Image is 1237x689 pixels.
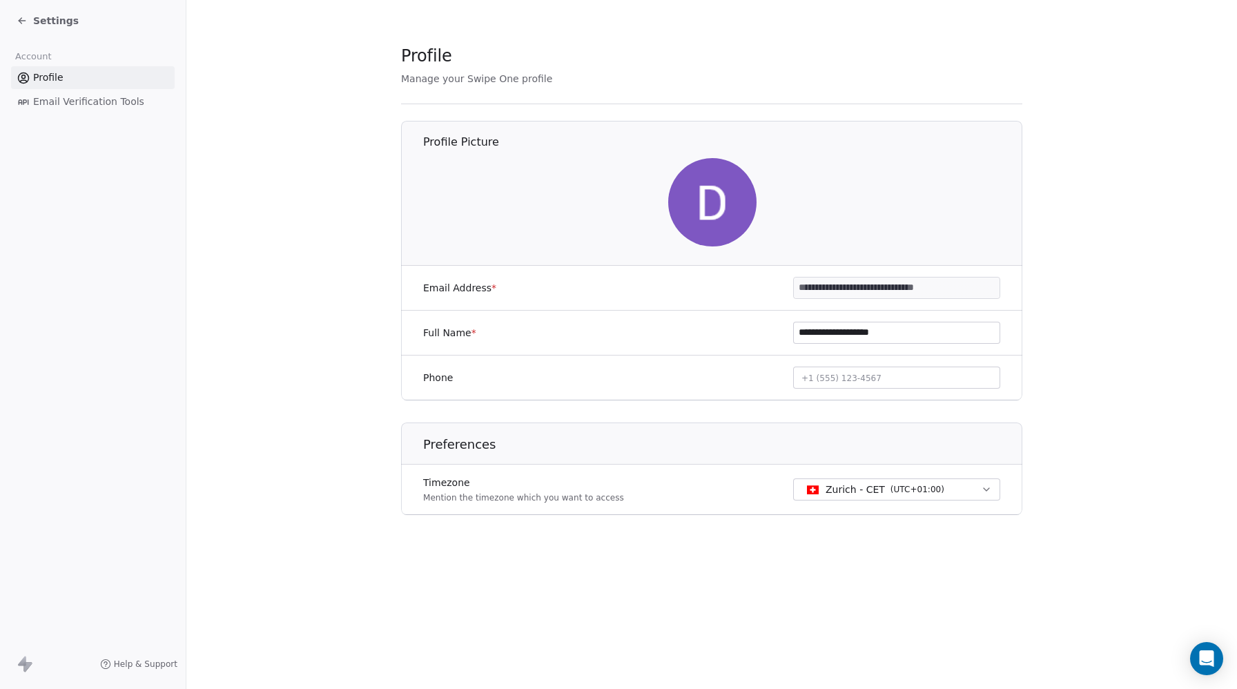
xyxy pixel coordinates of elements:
a: Email Verification Tools [11,90,175,113]
span: ( UTC+01:00 ) [890,483,944,496]
label: Timezone [423,476,624,489]
p: Mention the timezone which you want to access [423,492,624,503]
span: +1 (555) 123-4567 [801,373,882,383]
div: Open Intercom Messenger [1190,642,1223,675]
label: Full Name [423,326,476,340]
h1: Preferences [423,436,1023,453]
button: +1 (555) 123-4567 [793,367,1000,389]
button: Zurich - CET(UTC+01:00) [793,478,1000,501]
span: Email Verification Tools [33,95,144,109]
a: Help & Support [100,659,177,670]
h1: Profile Picture [423,135,1023,150]
a: Profile [11,66,175,89]
img: Vn2_kqKUNGVEV1Z0vk6av6xo-3amx8QMZwWUaypCU8M [668,158,757,246]
a: Settings [17,14,79,28]
span: Manage your Swipe One profile [401,73,552,84]
label: Phone [423,371,453,385]
span: Help & Support [114,659,177,670]
span: Profile [401,46,452,66]
span: Account [9,46,57,67]
span: Profile [33,70,64,85]
span: Settings [33,14,79,28]
label: Email Address [423,281,496,295]
span: Zurich - CET [826,483,885,496]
